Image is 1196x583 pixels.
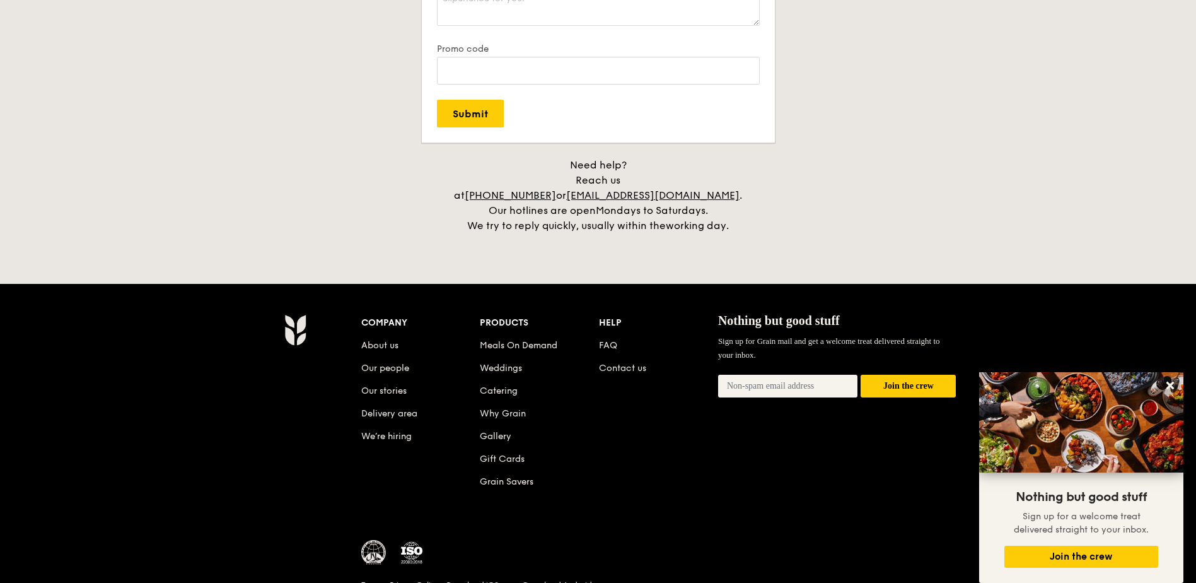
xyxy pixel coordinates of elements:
[480,314,599,332] div: Products
[361,314,480,332] div: Company
[1160,375,1180,396] button: Close
[599,363,646,374] a: Contact us
[361,363,409,374] a: Our people
[480,363,522,374] a: Weddings
[566,189,740,201] a: [EMAIL_ADDRESS][DOMAIN_NAME]
[361,340,398,351] a: About us
[441,158,756,233] div: Need help? Reach us at or . Our hotlines are open We try to reply quickly, usually within the
[718,336,940,360] span: Sign up for Grain mail and get a welcome treat delivered straight to your inbox.
[361,408,417,419] a: Delivery area
[361,540,386,565] img: MUIS Halal Certified
[666,220,729,232] span: working day.
[437,100,504,127] input: Submit
[718,375,858,397] input: Non-spam email address
[979,372,1183,473] img: DSC07876-Edit02-Large.jpeg
[599,340,617,351] a: FAQ
[480,454,525,464] a: Gift Cards
[361,431,412,442] a: We’re hiring
[1014,511,1149,535] span: Sign up for a welcome treat delivered straight to your inbox.
[480,340,557,351] a: Meals On Demand
[480,408,526,419] a: Why Grain
[284,314,306,346] img: AYc88T3wAAAABJRU5ErkJggg==
[480,476,533,487] a: Grain Savers
[718,314,840,327] span: Nothing but good stuff
[480,386,518,396] a: Catering
[599,314,718,332] div: Help
[1016,490,1147,505] span: Nothing but good stuff
[861,375,956,398] button: Join the crew
[596,204,708,216] span: Mondays to Saturdays.
[361,386,407,396] a: Our stories
[465,189,556,201] a: [PHONE_NUMBER]
[399,540,424,565] img: ISO Certified
[1004,546,1158,568] button: Join the crew
[480,431,511,442] a: Gallery
[437,44,760,54] label: Promo code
